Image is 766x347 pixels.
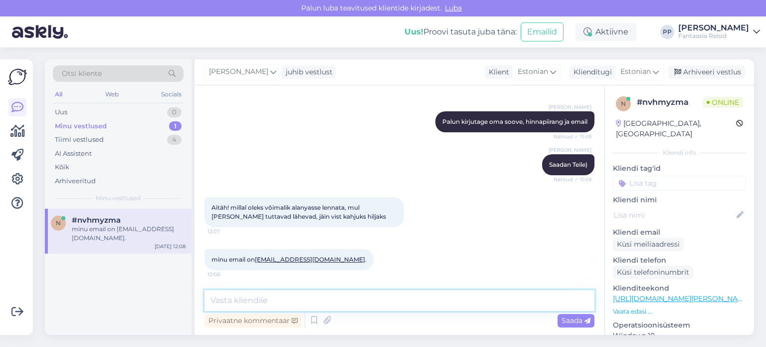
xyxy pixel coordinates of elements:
[72,225,186,243] div: minu email on [EMAIL_ADDRESS][DOMAIN_NAME].
[554,176,591,183] span: Nähtud ✓ 11:49
[56,219,61,227] span: n
[613,255,746,266] p: Kliendi telefon
[621,100,626,107] span: n
[554,133,591,140] span: Nähtud ✓ 11:49
[616,118,736,139] div: [GEOGRAPHIC_DATA], [GEOGRAPHIC_DATA]
[613,283,746,294] p: Klienditeekond
[613,148,746,157] div: Kliendi info
[159,88,184,101] div: Socials
[204,314,302,328] div: Privaatne kommentaar
[613,227,746,238] p: Kliendi email
[8,67,27,86] img: Askly Logo
[55,121,107,131] div: Minu vestlused
[678,32,749,40] div: Fantaasia Reisid
[570,67,612,77] div: Klienditugi
[678,24,760,40] a: [PERSON_NAME]Fantaasia Reisid
[55,176,96,186] div: Arhiveeritud
[521,22,564,41] button: Emailid
[637,96,703,108] div: # nvhmyzma
[613,307,746,316] p: Vaata edasi ...
[207,271,245,278] span: 12:08
[211,204,386,220] span: Aitäh! millal oleks võimalik alanyasse lennata, mul [PERSON_NAME] tuttavad lähevad, jäin vist kah...
[155,243,186,250] div: [DATE] 12:08
[703,97,743,108] span: Online
[255,256,365,263] a: [EMAIL_ADDRESS][DOMAIN_NAME]
[167,107,182,117] div: 0
[613,163,746,174] p: Kliendi tag'id
[62,68,102,79] span: Otsi kliente
[404,26,517,38] div: Proovi tasuta juba täna:
[55,162,69,172] div: Kõik
[518,66,548,77] span: Estonian
[613,176,746,191] input: Lisa tag
[96,194,141,203] span: Minu vestlused
[549,103,591,111] span: [PERSON_NAME]
[562,316,590,325] span: Saada
[282,67,333,77] div: juhib vestlust
[207,228,245,235] span: 12:07
[613,210,735,221] input: Lisa nimi
[442,3,465,12] span: Luba
[549,161,587,168] span: Saadan Teile)
[660,25,674,39] div: PP
[53,88,64,101] div: All
[72,216,121,225] span: #nvhmyzma
[485,67,509,77] div: Klient
[613,331,746,341] p: Windows 10
[613,266,693,279] div: Küsi telefoninumbrit
[575,23,636,41] div: Aktiivne
[209,66,268,77] span: [PERSON_NAME]
[55,135,104,145] div: Tiimi vestlused
[442,118,587,125] span: Palun kirjutage oma soove, hinnapiirang ja email
[549,146,591,154] span: [PERSON_NAME]
[613,294,751,303] a: [URL][DOMAIN_NAME][PERSON_NAME]
[55,149,92,159] div: AI Assistent
[668,65,745,79] div: Arhiveeri vestlus
[678,24,749,32] div: [PERSON_NAME]
[404,27,423,36] b: Uus!
[169,121,182,131] div: 1
[211,256,367,263] span: minu email on .
[167,135,182,145] div: 4
[620,66,651,77] span: Estonian
[613,238,684,251] div: Küsi meiliaadressi
[103,88,121,101] div: Web
[613,320,746,331] p: Operatsioonisüsteem
[55,107,67,117] div: Uus
[613,195,746,205] p: Kliendi nimi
